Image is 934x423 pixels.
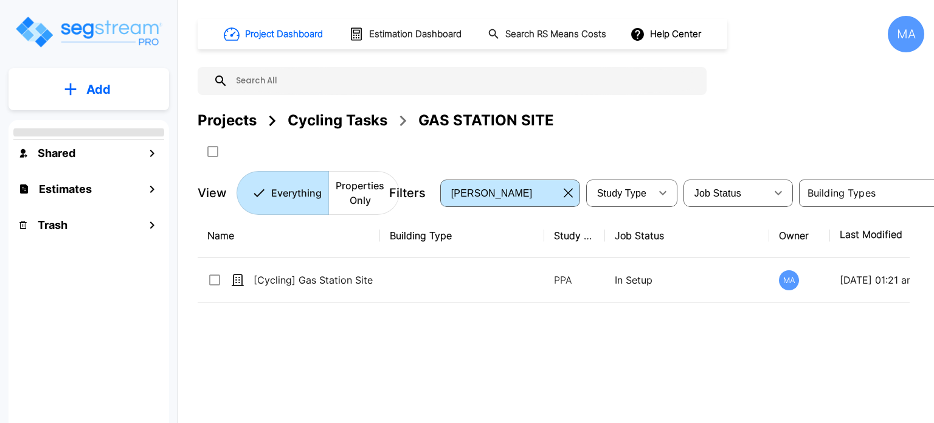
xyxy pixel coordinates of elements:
h1: Estimation Dashboard [369,27,462,41]
button: SelectAll [201,139,225,164]
th: Owner [769,214,830,258]
div: Select [686,176,766,210]
button: Add [9,72,169,107]
button: Properties Only [328,171,400,215]
h1: Search RS Means Costs [505,27,606,41]
span: Study Type [597,188,646,198]
p: Add [86,80,111,99]
div: MA [888,16,924,52]
h1: Shared [38,145,75,161]
div: Select [589,176,651,210]
th: Study Type [544,214,605,258]
div: GAS STATION SITE [418,110,554,131]
th: Building Type [380,214,544,258]
p: PPA [554,273,595,287]
p: Everything [271,186,322,200]
div: Projects [198,110,257,131]
div: Cycling Tasks [288,110,387,131]
div: Select [443,176,559,210]
th: Job Status [605,214,769,258]
div: MA [779,270,799,290]
p: View [198,184,227,202]
p: Filters [389,184,426,202]
button: Help Center [628,23,706,46]
th: Name [198,214,380,258]
button: Everything [237,171,329,215]
div: Platform [237,171,400,215]
p: In Setup [615,273,759,287]
button: Project Dashboard [219,21,330,47]
h1: Estimates [39,181,92,197]
p: Properties Only [336,178,384,208]
img: Logo [14,15,163,49]
input: Search All [228,67,700,95]
button: Search RS Means Costs [483,23,613,46]
span: Job Status [694,188,741,198]
button: Estimation Dashboard [344,21,468,47]
h1: Project Dashboard [245,27,323,41]
h1: Trash [38,217,67,233]
p: [Cycling] Gas Station Site [254,273,375,287]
